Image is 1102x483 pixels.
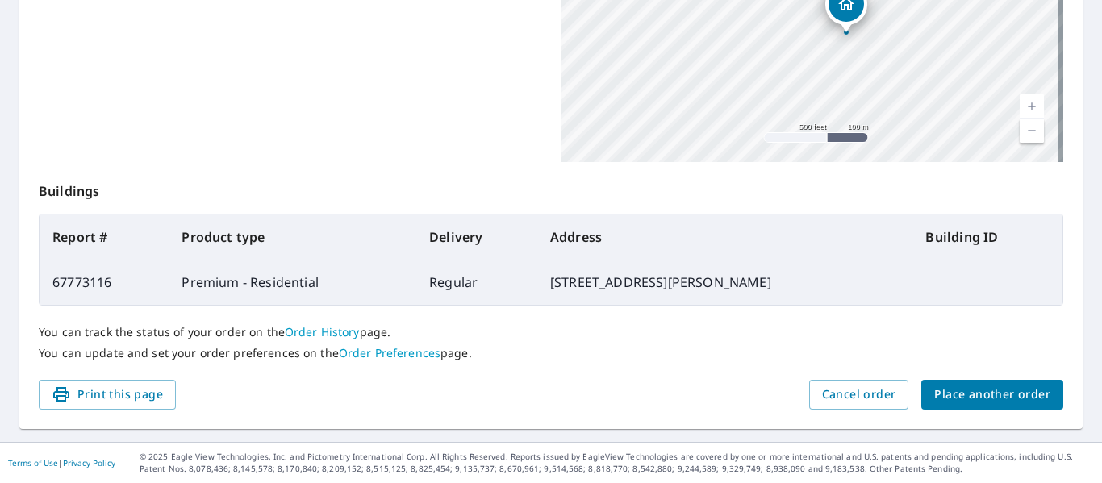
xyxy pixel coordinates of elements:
[39,162,1063,214] p: Buildings
[416,214,537,260] th: Delivery
[1020,94,1044,119] a: Current Level 16, Zoom In
[40,214,169,260] th: Report #
[140,451,1094,475] p: © 2025 Eagle View Technologies, Inc. and Pictometry International Corp. All Rights Reserved. Repo...
[934,385,1050,405] span: Place another order
[537,214,913,260] th: Address
[921,380,1063,410] button: Place another order
[8,458,115,468] p: |
[39,380,176,410] button: Print this page
[39,325,1063,339] p: You can track the status of your order on the page.
[52,385,163,405] span: Print this page
[416,260,537,305] td: Regular
[169,214,416,260] th: Product type
[285,324,360,339] a: Order History
[63,457,115,468] a: Privacy Policy
[912,214,1062,260] th: Building ID
[40,260,169,305] td: 67773116
[8,457,58,468] a: Terms of Use
[169,260,416,305] td: Premium - Residential
[339,345,440,360] a: Order Preferences
[809,380,909,410] button: Cancel order
[537,260,913,305] td: [STREET_ADDRESS][PERSON_NAME]
[822,385,896,405] span: Cancel order
[39,346,1063,360] p: You can update and set your order preferences on the page.
[1020,119,1044,143] a: Current Level 16, Zoom Out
